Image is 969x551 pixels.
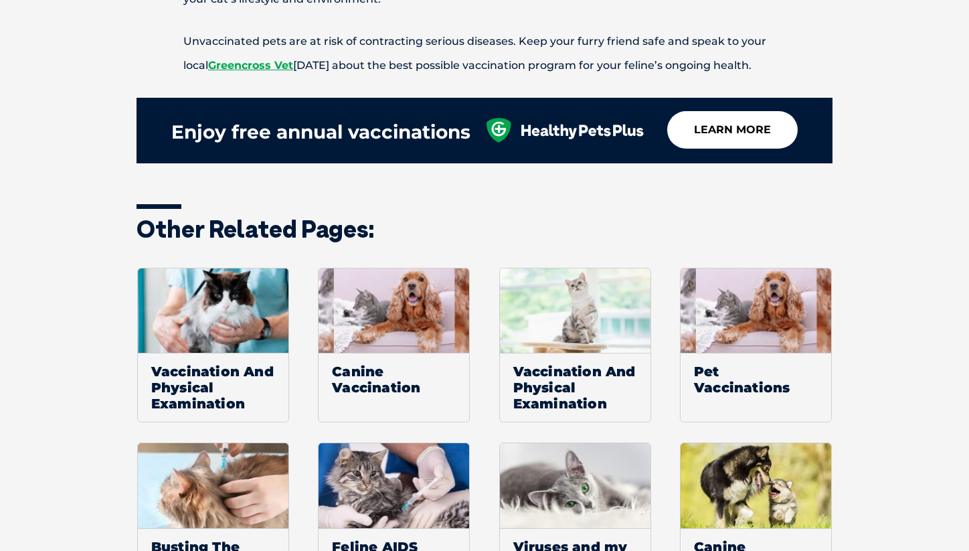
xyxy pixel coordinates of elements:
[138,353,288,422] span: Vaccination And Physical Examination
[171,111,470,153] div: Enjoy free annual vaccinations
[500,443,650,528] img: Cat dental check
[137,268,289,423] a: Vaccination And Physical Examination
[137,217,832,241] h3: Other related pages:
[319,353,469,406] span: Canine Vaccination
[318,268,470,423] a: Canine Vaccination
[137,29,832,78] p: Unvaccinated pets are at risk of contracting serious diseases. Keep your furry friend safe and sp...
[484,118,644,143] img: healthy-pets-plus.svg
[681,443,832,528] img: Default Thumbnail
[500,353,650,422] span: Vaccination And Physical Examination
[667,111,798,149] a: learn more
[208,59,293,72] a: Greencross Vet
[680,268,832,423] a: Pet Vaccinations
[681,353,831,406] span: Pet Vaccinations
[319,443,469,528] img: Kitten Vaccinations
[499,268,651,423] a: Vaccination And Physical Examination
